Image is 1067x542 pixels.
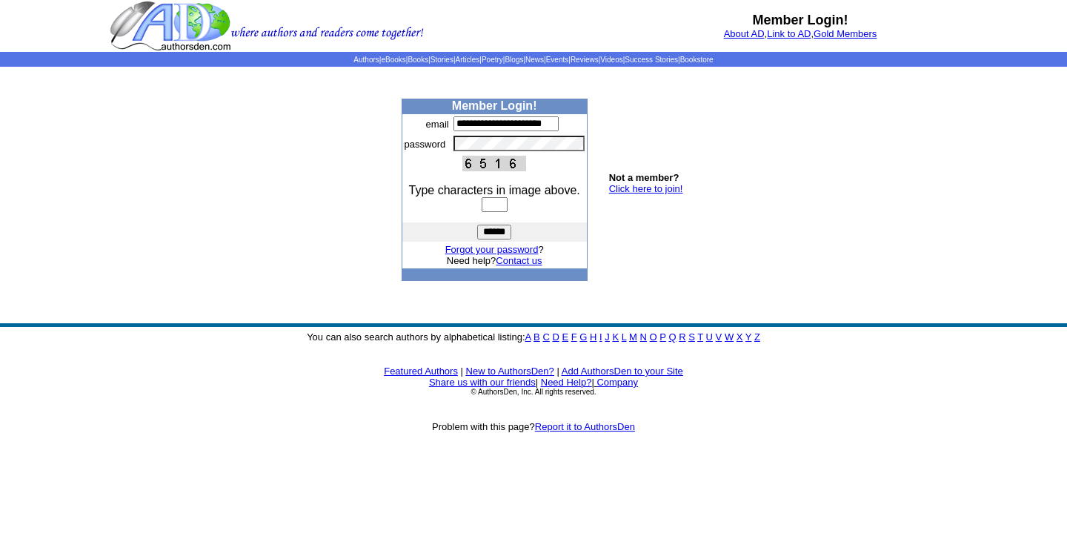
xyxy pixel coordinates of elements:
[706,331,713,343] a: U
[562,331,568,343] a: E
[505,56,523,64] a: Blogs
[562,366,683,377] a: Add AuthorsDen to your Site
[432,421,635,432] font: Problem with this page?
[408,56,428,64] a: Books
[737,331,743,343] a: X
[466,366,554,377] a: New to AuthorsDen?
[452,99,537,112] b: Member Login!
[745,331,751,343] a: Y
[429,377,536,388] a: Share us with our friends
[536,377,538,388] font: |
[609,172,679,183] b: Not a member?
[680,56,714,64] a: Bookstore
[461,366,463,377] font: |
[353,56,713,64] span: | | | | | | | | | | | |
[600,56,622,64] a: Videos
[482,56,503,64] a: Poetry
[679,331,685,343] a: R
[622,331,627,343] a: L
[384,366,458,377] a: Featured Authors
[596,377,638,388] a: Company
[552,331,559,343] a: D
[688,331,695,343] a: S
[405,139,446,150] font: password
[599,331,602,343] a: I
[650,331,657,343] a: O
[609,183,683,194] a: Click here to join!
[716,331,722,343] a: V
[353,56,379,64] a: Authors
[533,331,540,343] a: B
[571,331,577,343] a: F
[431,56,453,64] a: Stories
[640,331,647,343] a: N
[725,331,734,343] a: W
[754,331,760,343] a: Z
[724,28,877,39] font: , ,
[697,331,703,343] a: T
[445,244,544,255] font: ?
[590,331,596,343] a: H
[668,331,676,343] a: Q
[753,13,848,27] b: Member Login!
[525,331,531,343] a: A
[625,56,678,64] a: Success Stories
[525,56,544,64] a: News
[814,28,877,39] a: Gold Members
[462,156,526,171] img: This Is CAPTCHA Image
[556,366,559,377] font: |
[426,119,449,130] font: email
[546,56,569,64] a: Events
[471,388,596,396] font: © AuthorsDen, Inc. All rights reserved.
[724,28,765,39] a: About AD
[542,331,549,343] a: C
[307,331,760,343] font: You can also search authors by alphabetical listing:
[381,56,405,64] a: eBooks
[445,244,539,255] a: Forgot your password
[629,331,637,343] a: M
[591,377,638,388] font: |
[612,331,619,343] a: K
[605,331,610,343] a: J
[535,421,635,432] a: Report it to AuthorsDen
[541,377,592,388] a: Need Help?
[456,56,480,64] a: Articles
[496,255,542,266] a: Contact us
[409,184,580,196] font: Type characters in image above.
[571,56,599,64] a: Reviews
[579,331,587,343] a: G
[767,28,811,39] a: Link to AD
[447,255,542,266] font: Need help?
[659,331,665,343] a: P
